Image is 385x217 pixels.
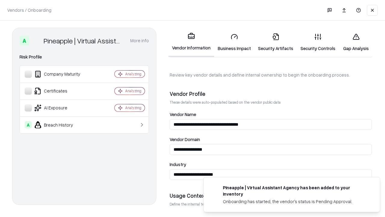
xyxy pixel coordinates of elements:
img: Pineapple | Virtual Assistant Agency [32,36,41,46]
div: Breach History [25,121,97,128]
div: Risk Profile [20,53,149,61]
div: Onboarding has started, the vendor's status is Pending Approval. [223,198,365,205]
div: AI Exposure [25,104,97,112]
div: A [20,36,29,46]
div: Company Maturity [25,71,97,78]
a: Gap Analysis [339,28,373,56]
button: More info [130,35,149,46]
label: Vendor Name [170,112,372,117]
div: Analyzing [125,88,141,93]
div: Certificates [25,87,97,95]
label: Vendor Domain [170,137,372,142]
div: Analyzing [125,71,141,77]
div: Vendor Profile [170,90,372,97]
img: trypineapple.com [211,184,218,192]
div: Pineapple | Virtual Assistant Agency has been added to your inventory [223,184,365,197]
div: Pineapple | Virtual Assistant Agency [44,36,123,46]
div: Analyzing [125,105,141,110]
p: These details were auto-populated based on the vendor public data [170,100,372,105]
div: Usage Context [170,192,372,199]
a: Business Impact [214,28,254,56]
div: A [25,121,32,128]
p: Review key vendor details and define internal ownership to begin the onboarding process. [170,72,372,78]
a: Security Artifacts [254,28,297,56]
a: Vendor Information [168,28,214,57]
label: Industry [170,162,372,167]
p: Define the internal team and reason for using this vendor. This helps assess business relevance a... [170,202,372,207]
a: Security Controls [297,28,339,56]
p: Vendors / Onboarding [7,7,51,13]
